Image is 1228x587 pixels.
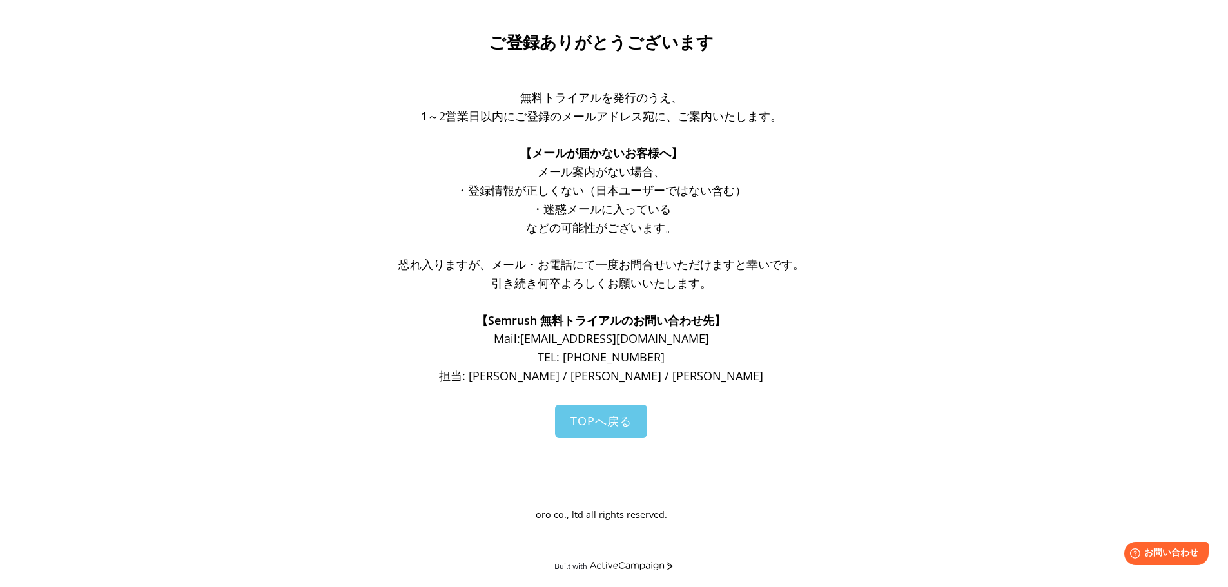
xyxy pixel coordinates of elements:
[456,182,746,198] span: ・登録情報が正しくない（日本ユーザーではない含む）
[555,405,647,438] a: TOPへ戻る
[538,349,665,365] span: TEL: [PHONE_NUMBER]
[554,561,587,571] div: Built with
[538,164,665,179] span: メール案内がない場合、
[398,256,804,272] span: 恐れ入りますが、メール・お電話にて一度お問合せいただけますと幸いです。
[439,368,763,383] span: 担当: [PERSON_NAME] / [PERSON_NAME] / [PERSON_NAME]
[532,201,671,217] span: ・迷惑メールに入っている
[536,508,667,521] span: oro co., ltd all rights reserved.
[570,413,632,428] span: TOPへ戻る
[526,220,677,235] span: などの可能性がございます。
[421,108,782,124] span: 1～2営業日以内にご登録のメールアドレス宛に、ご案内いたします。
[520,90,683,105] span: 無料トライアルを発行のうえ、
[494,331,709,346] span: Mail: [EMAIL_ADDRESS][DOMAIN_NAME]
[520,145,683,160] span: 【メールが届かないお客様へ】
[476,313,726,328] span: 【Semrush 無料トライアルのお問い合わせ先】
[491,275,712,291] span: 引き続き何卒よろしくお願いいたします。
[1113,537,1214,573] iframe: Help widget launcher
[489,33,714,52] span: ご登録ありがとうございます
